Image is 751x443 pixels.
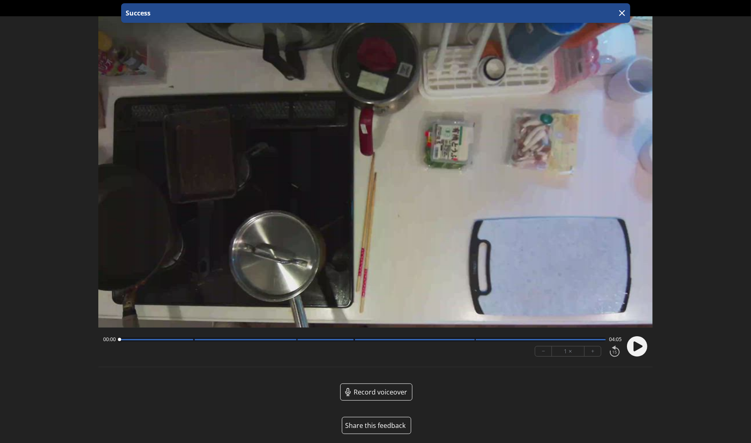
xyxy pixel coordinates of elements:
button: Share this feedback [342,417,411,434]
a: Record voiceover [340,383,412,401]
span: 04:05 [609,336,622,343]
span: Record voiceover [354,387,407,397]
p: Success [124,8,151,18]
button: + [585,346,601,356]
button: − [535,346,552,356]
a: 00:00:00 [360,2,391,14]
div: 1 × [552,346,585,356]
span: 00:00 [103,336,116,343]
